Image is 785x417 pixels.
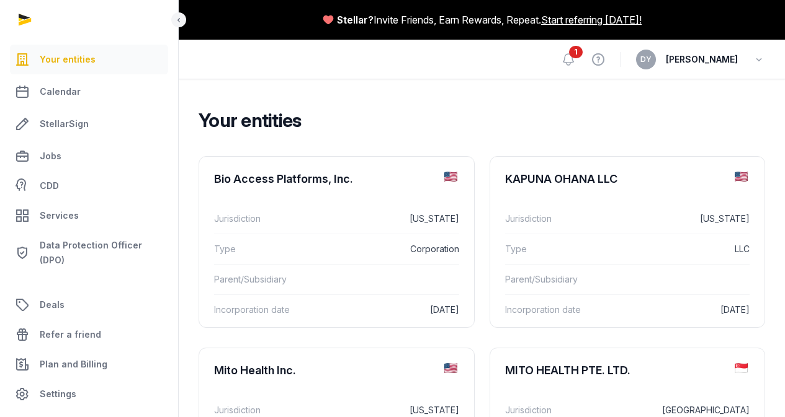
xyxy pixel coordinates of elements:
dt: Parent/Subsidiary [505,272,599,287]
span: [PERSON_NAME] [666,52,738,67]
dd: [DATE] [318,302,459,317]
dt: Parent/Subsidiary [214,272,308,287]
span: Services [40,208,79,223]
img: us.png [444,172,457,182]
div: KAPUNA OHANA LLC [505,172,617,187]
div: Bio Access Platforms, Inc. [214,172,353,187]
dd: [US_STATE] [318,211,459,226]
button: DY [636,50,656,69]
dd: [DATE] [609,302,750,317]
span: CDD [40,178,59,193]
span: Jobs [40,149,61,164]
a: Bio Access Platforms, Inc.Jurisdiction[US_STATE]TypeCorporationParent/SubsidiaryIncorporation dat... [199,157,474,335]
img: us.png [735,172,748,182]
a: Jobs [10,141,168,171]
span: 1 [569,46,583,58]
a: Plan and Billing [10,349,168,379]
span: Plan and Billing [40,357,107,372]
span: StellarSign [40,116,89,131]
a: Settings [10,379,168,409]
a: Start referring [DATE]! [541,12,642,27]
img: us.png [444,363,457,373]
a: Data Protection Officer (DPO) [10,233,168,273]
dt: Type [505,242,599,257]
h2: Your entities [199,109,755,131]
span: DY [640,56,652,63]
dt: Incorporation date [505,302,599,317]
span: Stellar? [337,12,374,27]
a: Deals [10,290,168,320]
span: Data Protection Officer (DPO) [40,238,163,268]
dt: Incorporation date [214,302,308,317]
dt: Jurisdiction [505,211,599,226]
dd: LLC [609,242,750,257]
a: Refer a friend [10,320,168,349]
span: Settings [40,387,76,402]
div: MITO HEALTH PTE. LTD. [505,363,630,378]
span: Your entities [40,52,96,67]
span: Deals [40,297,65,312]
dt: Type [214,242,308,257]
dd: Corporation [318,242,459,257]
dt: Jurisdiction [214,211,308,226]
div: Mito Health Inc. [214,363,296,378]
a: Your entities [10,45,168,74]
a: KAPUNA OHANA LLCJurisdiction[US_STATE]TypeLLCParent/SubsidiaryIncorporation date[DATE] [490,157,765,335]
a: Calendar [10,77,168,107]
a: Services [10,201,168,230]
span: Calendar [40,84,81,99]
a: StellarSign [10,109,168,139]
a: CDD [10,173,168,198]
dd: [US_STATE] [609,211,750,226]
span: Refer a friend [40,327,101,342]
img: sg.png [735,363,748,373]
